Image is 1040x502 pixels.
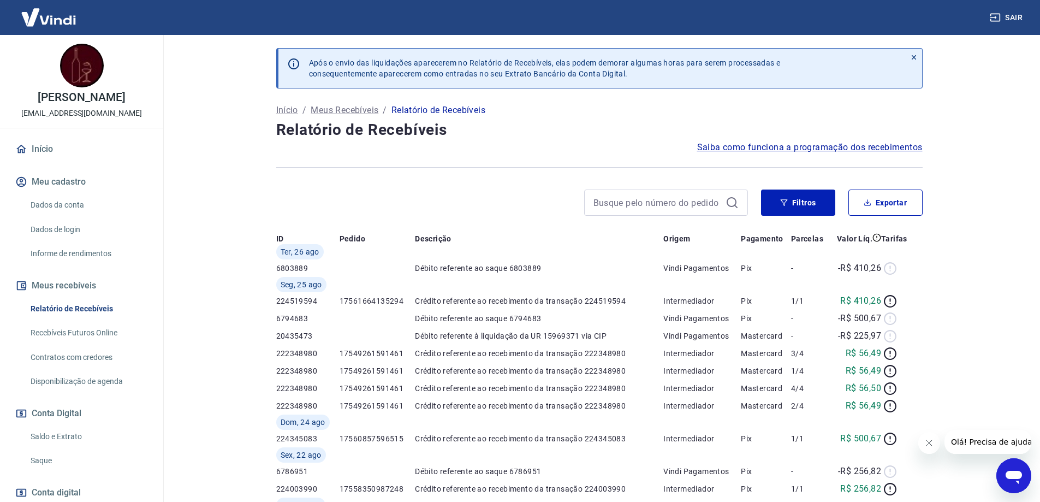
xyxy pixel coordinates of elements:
p: Crédito referente ao recebimento da transação 224003990 [415,483,663,494]
p: / [383,104,387,117]
p: Crédito referente ao recebimento da transação 224345083 [415,433,663,444]
a: Dados de login [26,218,150,241]
p: 224345083 [276,433,340,444]
p: 222348980 [276,365,340,376]
p: 6794683 [276,313,340,324]
p: 222348980 [276,383,340,394]
p: Crédito referente ao recebimento da transação 222348980 [415,400,663,411]
span: Seg, 25 ago [281,279,322,290]
p: Mastercard [741,348,791,359]
img: Vindi [13,1,84,34]
p: Mastercard [741,330,791,341]
p: Débito referente ao saque 6786951 [415,466,663,477]
img: 1cbb7641-76d3-4fdf-becb-274238083d16.jpeg [60,44,104,87]
p: Débito referente ao saque 6803889 [415,263,663,274]
p: 6803889 [276,263,340,274]
p: - [791,466,829,477]
p: Origem [663,233,690,244]
p: Crédito referente ao recebimento da transação 222348980 [415,348,663,359]
button: Conta Digital [13,401,150,426]
p: -R$ 225,97 [838,329,881,342]
p: Crédito referente ao recebimento da transação 222348980 [415,365,663,376]
a: Recebíveis Futuros Online [26,322,150,344]
p: Intermediador [663,348,741,359]
p: Débito referente ao saque 6794683 [415,313,663,324]
a: Relatório de Recebíveis [26,298,150,320]
p: 1/1 [791,296,829,306]
span: Sex, 22 ago [281,450,322,460]
p: Intermediador [663,483,741,494]
button: Exportar [848,190,923,216]
p: Mastercard [741,400,791,411]
p: Pix [741,483,791,494]
p: - [791,330,829,341]
p: Pedido [340,233,365,244]
p: Após o envio das liquidações aparecerem no Relatório de Recebíveis, elas podem demorar algumas ho... [309,57,781,79]
span: Dom, 24 ago [281,417,325,428]
p: Crédito referente ao recebimento da transação 224519594 [415,296,663,306]
p: 1/1 [791,433,829,444]
p: Mastercard [741,365,791,376]
a: Disponibilização de agenda [26,370,150,393]
p: R$ 256,82 [840,482,881,495]
p: Intermediador [663,365,741,376]
p: 222348980 [276,348,340,359]
p: Pagamento [741,233,783,244]
p: 1/4 [791,365,829,376]
iframe: Botão para abrir a janela de mensagens [996,458,1031,493]
p: R$ 500,67 [840,432,881,445]
p: R$ 56,50 [846,382,881,395]
p: / [302,104,306,117]
p: Pix [741,433,791,444]
button: Meus recebíveis [13,274,150,298]
a: Saldo e Extrato [26,426,150,448]
p: Vindi Pagamentos [663,263,741,274]
iframe: Fechar mensagem [918,432,940,454]
p: Meus Recebíveis [311,104,378,117]
button: Meu cadastro [13,170,150,194]
p: 17561664135294 [340,296,415,306]
p: - [791,313,829,324]
p: Débito referente à liquidação da UR 15969371 via CIP [415,330,663,341]
h4: Relatório de Recebíveis [276,119,923,141]
p: [PERSON_NAME] [38,92,125,103]
p: 17560857596515 [340,433,415,444]
p: Vindi Pagamentos [663,330,741,341]
p: Vindi Pagamentos [663,466,741,477]
span: Olá! Precisa de ajuda? [7,8,92,16]
p: 224003990 [276,483,340,494]
p: R$ 56,49 [846,399,881,412]
p: Relatório de Recebíveis [391,104,485,117]
a: Saiba como funciona a programação dos recebimentos [697,141,923,154]
p: Descrição [415,233,451,244]
a: Contratos com credores [26,346,150,369]
p: Parcelas [791,233,823,244]
p: Mastercard [741,383,791,394]
a: Início [13,137,150,161]
p: Tarifas [881,233,907,244]
button: Filtros [761,190,835,216]
a: Saque [26,450,150,472]
p: Pix [741,313,791,324]
p: -R$ 500,67 [838,312,881,325]
p: R$ 56,49 [846,347,881,360]
p: 17549261591461 [340,348,415,359]
p: 20435473 [276,330,340,341]
p: R$ 56,49 [846,364,881,377]
a: Informe de rendimentos [26,243,150,265]
span: Conta digital [32,485,81,500]
p: 3/4 [791,348,829,359]
p: 2/4 [791,400,829,411]
p: 1/1 [791,483,829,494]
input: Busque pelo número do pedido [593,194,721,211]
a: Início [276,104,298,117]
p: Crédito referente ao recebimento da transação 222348980 [415,383,663,394]
p: Intermediador [663,433,741,444]
p: - [791,263,829,274]
p: -R$ 256,82 [838,465,881,478]
p: ID [276,233,284,244]
p: 4/4 [791,383,829,394]
p: 17549261591461 [340,400,415,411]
p: Vindi Pagamentos [663,313,741,324]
